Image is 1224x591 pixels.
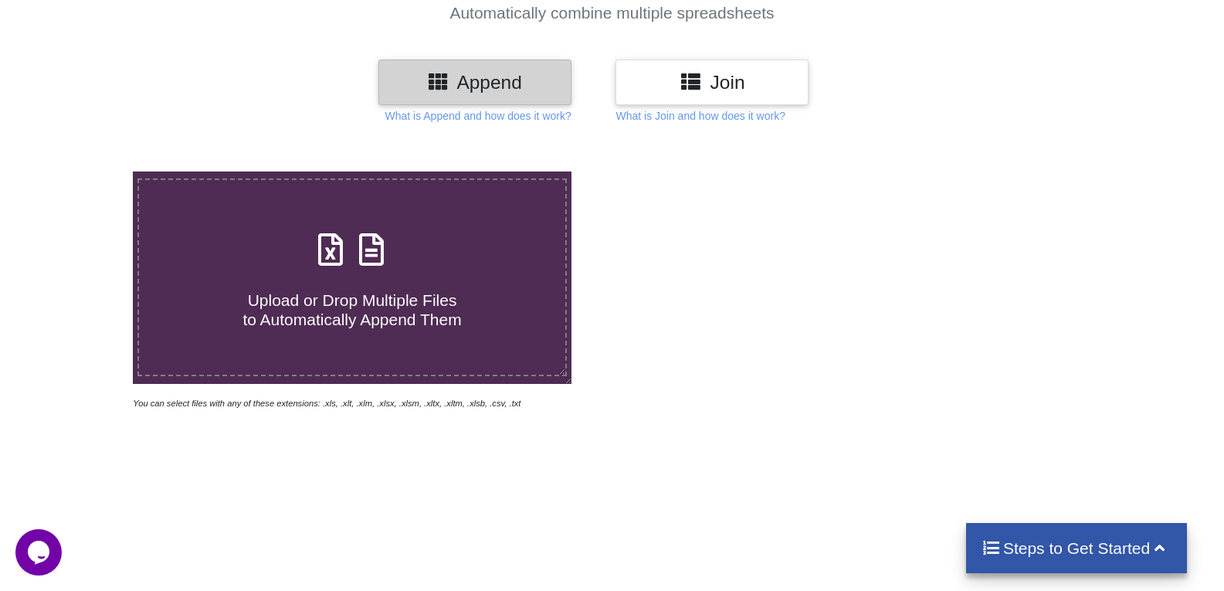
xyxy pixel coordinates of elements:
span: Upload or Drop Multiple Files to Automatically Append Them [242,291,461,328]
i: You can select files with any of these extensions: .xls, .xlt, .xlm, .xlsx, .xlsm, .xltx, .xltm, ... [133,399,520,408]
h3: Join [627,71,797,93]
h4: Steps to Get Started [982,538,1172,558]
p: What is Join and how does it work? [615,108,785,124]
iframe: chat widget [15,529,65,576]
p: What is Append and how does it work? [385,108,571,124]
h3: Append [390,71,560,93]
